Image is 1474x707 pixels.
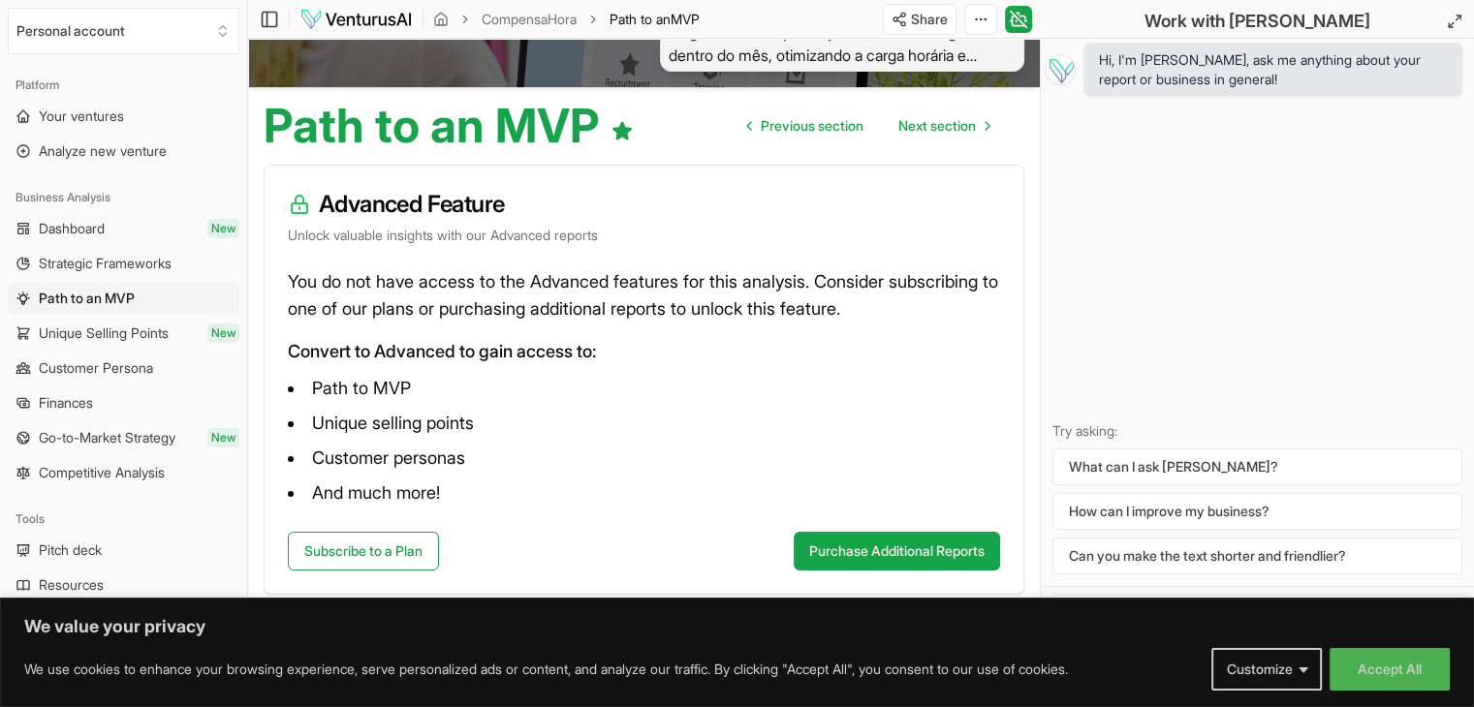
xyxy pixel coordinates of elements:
a: Resources [8,569,239,600]
li: Customer personas [288,443,1000,474]
img: logo [299,8,413,31]
p: You do not have access to the Advanced features for this analysis. Consider subscribing to one of... [288,268,1000,323]
a: Finances [8,387,239,418]
a: Go to previous page [732,107,879,145]
a: Customer Persona [8,353,239,384]
span: Previous section [761,116,863,136]
button: How can I improve my business? [1052,493,1462,530]
a: Subscribe to a Plan [288,532,439,570]
p: We use cookies to enhance your browsing experience, serve personalized ads or content, and analyz... [24,658,1068,681]
span: New [207,323,239,343]
a: Unique Selling PointsNew [8,318,239,349]
a: Pitch deck [8,535,239,566]
a: Strategic Frameworks [8,248,239,279]
li: Path to MVP [288,373,1000,404]
nav: pagination [732,107,1005,145]
span: Path to an MVP [39,289,135,308]
button: What can I ask [PERSON_NAME]? [1052,448,1462,485]
p: We value your privacy [24,615,1450,638]
li: Unique selling points [288,408,1000,439]
span: Share [911,10,948,29]
span: Strategic Frameworks [39,254,172,273]
span: Your ventures [39,107,124,126]
span: Path to an [610,11,671,27]
span: Hi, I'm [PERSON_NAME], ask me anything about your report or business in general! [1099,50,1447,89]
span: New [207,219,239,238]
a: Competitive Analysis [8,457,239,488]
a: Go to next page [883,107,1005,145]
h2: Work with [PERSON_NAME] [1145,8,1370,35]
span: New [207,428,239,447]
a: Analyze new venture [8,136,239,167]
button: Accept All [1330,648,1450,691]
button: Share [883,4,957,35]
span: Next section [898,116,976,136]
span: Path to anMVP [610,10,700,29]
button: Customize [1211,648,1322,691]
nav: breadcrumb [433,10,700,29]
li: And much more! [288,477,1000,508]
span: Competitive Analysis [39,463,165,482]
h3: Advanced Feature [288,189,1000,220]
div: Business Analysis [8,182,239,213]
a: Path to an MVP [8,283,239,314]
h1: Path to an MVP [264,103,634,149]
div: Platform [8,70,239,101]
a: CompensaHora [482,10,577,29]
span: Pitch deck [39,540,102,560]
a: Your ventures [8,101,239,132]
span: Finances [39,393,93,413]
span: Resources [39,575,104,595]
button: Purchase Additional Reports [794,532,1000,570]
span: Dashboard [39,219,105,238]
a: DashboardNew [8,213,239,244]
p: Unlock valuable insights with our Advanced reports [288,226,1000,245]
span: Unique Selling Points [39,323,169,343]
span: Customer Persona [39,358,153,378]
span: Go-to-Market Strategy [39,428,175,447]
button: Select an organization [8,8,239,54]
a: Go-to-Market StrategyNew [8,422,239,453]
span: Analyze new venture [39,141,167,161]
p: Convert to Advanced to gain access to: [288,338,1000,365]
div: Tools [8,504,239,535]
img: Vera [1045,54,1076,85]
button: Can you make the text shorter and friendlier? [1052,538,1462,574]
p: Try asking: [1052,421,1462,441]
